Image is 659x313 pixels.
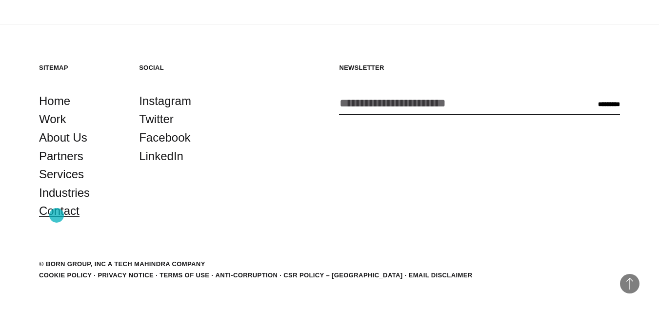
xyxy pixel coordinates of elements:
button: Back to Top [620,274,639,293]
a: Terms of Use [160,271,209,279]
a: Services [39,165,84,184]
h5: Newsletter [339,63,620,72]
a: Industries [39,184,90,202]
a: Home [39,92,70,110]
a: Contact [39,202,80,220]
a: Twitter [139,110,174,128]
a: Instagram [139,92,191,110]
a: Cookie Policy [39,271,92,279]
a: Email Disclaimer [409,271,473,279]
a: Anti-Corruption [215,271,278,279]
a: Partners [39,147,83,166]
a: LinkedIn [139,147,183,166]
h5: Social [139,63,220,72]
a: Work [39,110,66,128]
a: CSR POLICY – [GEOGRAPHIC_DATA] [283,271,402,279]
a: Facebook [139,128,190,147]
a: Privacy Notice [98,271,154,279]
a: About Us [39,128,87,147]
h5: Sitemap [39,63,120,72]
div: © BORN GROUP, INC A Tech Mahindra Company [39,259,205,269]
